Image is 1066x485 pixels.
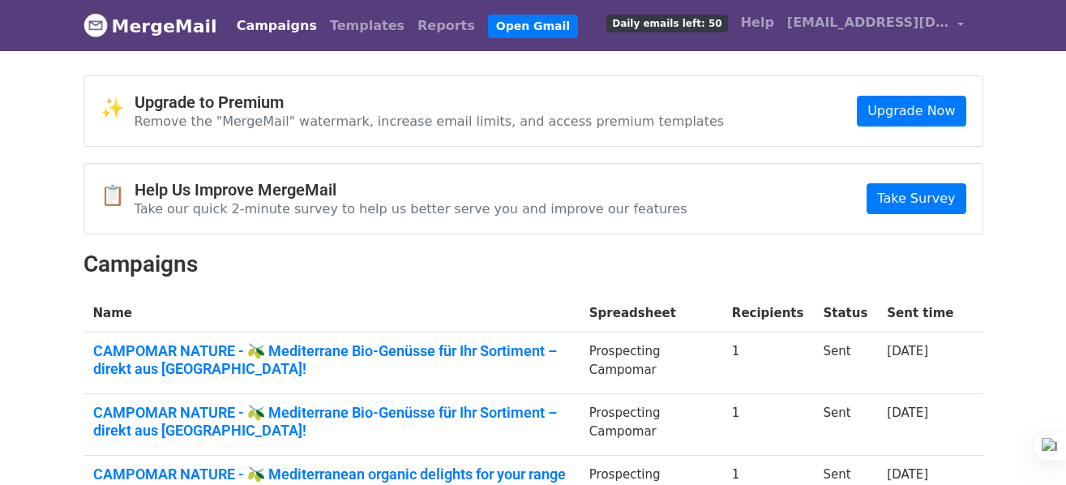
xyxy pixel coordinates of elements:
a: Daily emails left: 50 [600,6,734,39]
td: Prospecting Campomar [580,394,722,456]
h4: Upgrade to Premium [135,92,725,112]
a: MergeMail [83,9,217,43]
a: Reports [411,10,482,42]
a: [DATE] [887,344,928,358]
th: Spreadsheet [580,294,722,333]
a: Templates [323,10,411,42]
td: Sent [813,394,877,456]
h4: Help Us Improve MergeMail [135,180,687,200]
th: Name [83,294,580,333]
a: Upgrade Now [857,96,965,127]
a: CAMPOMAR NATURE - 🫒 Mediterrane Bio-Genüsse für Ihr Sortiment – direkt aus [GEOGRAPHIC_DATA]! [93,404,570,439]
iframe: Chat Widget [985,407,1066,485]
td: 1 [722,394,814,456]
a: Open Gmail [488,15,578,38]
a: Help [734,6,781,39]
span: 📋 [101,184,135,208]
a: [DATE] [887,467,928,482]
span: [EMAIL_ADDRESS][DOMAIN_NAME] [787,13,949,32]
td: Prospecting Campomar [580,333,722,394]
p: Take our quick 2-minute survey to help us better serve you and improve our features [135,200,687,217]
a: CAMPOMAR NATURE - 🫒 Mediterrane Bio-Genüsse für Ihr Sortiment – direkt aus [GEOGRAPHIC_DATA]! [93,342,570,377]
a: [EMAIL_ADDRESS][DOMAIN_NAME] [781,6,970,45]
h2: Campaigns [83,251,983,278]
img: MergeMail logo [83,13,108,37]
span: ✨ [101,97,135,120]
td: 1 [722,333,814,394]
a: [DATE] [887,406,928,420]
th: Sent time [877,294,963,333]
a: Take Survey [867,183,965,214]
a: Campaigns [230,10,323,42]
p: Remove the "MergeMail" watermark, increase email limits, and access premium templates [135,113,725,130]
td: Sent [813,333,877,394]
th: Recipients [722,294,814,333]
span: Daily emails left: 50 [606,15,727,32]
th: Status [813,294,877,333]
